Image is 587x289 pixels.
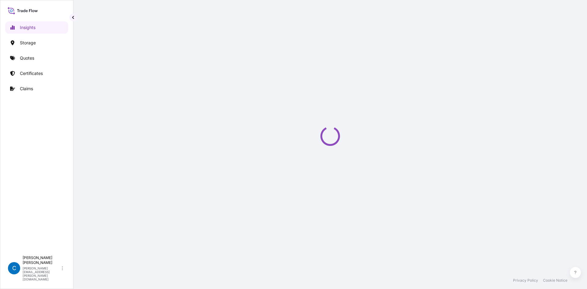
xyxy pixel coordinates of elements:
a: Storage [5,37,68,49]
p: Insights [20,24,35,31]
p: [PERSON_NAME] [PERSON_NAME] [23,255,61,265]
span: C [12,265,16,271]
p: Quotes [20,55,34,61]
a: Insights [5,21,68,34]
a: Claims [5,83,68,95]
a: Cookie Notice [543,278,567,283]
a: Quotes [5,52,68,64]
a: Certificates [5,67,68,80]
p: [PERSON_NAME][EMAIL_ADDRESS][PERSON_NAME][DOMAIN_NAME] [23,266,61,281]
p: Claims [20,86,33,92]
p: Certificates [20,70,43,76]
p: Storage [20,40,36,46]
a: Privacy Policy [513,278,538,283]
